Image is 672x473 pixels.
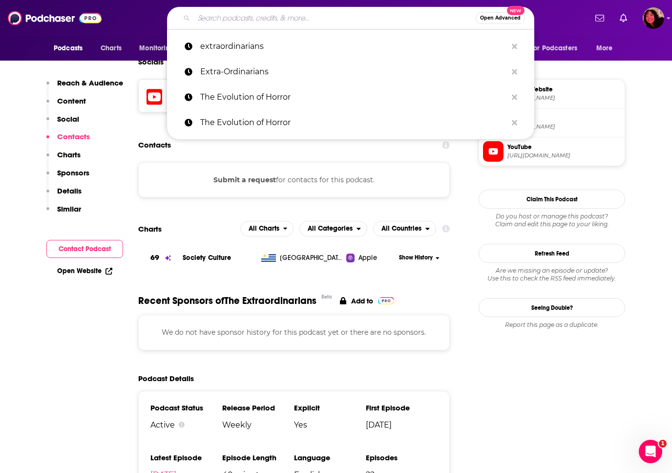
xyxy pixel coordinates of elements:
p: Contacts [57,132,90,141]
span: RSS Feed [507,114,621,123]
span: All Countries [381,225,421,232]
button: Claim This Podcast [479,190,625,209]
span: New [507,6,525,15]
a: Extra-Ordinarians [167,59,534,85]
span: rss.art19.com [507,123,621,130]
a: Open Website [57,267,112,275]
span: Recent Sponsors of The Extraordinarians [138,295,316,307]
span: art19.com [507,94,621,102]
a: YouTube[URL][DOMAIN_NAME] [483,141,621,162]
span: Society Culture [183,254,231,262]
h3: Episodes [366,453,438,462]
button: Show profile menu [643,7,664,29]
button: Contacts [46,132,90,150]
a: The Evolution of Horror [167,85,534,110]
span: Weekly [222,420,294,430]
span: [DATE] [366,420,438,430]
button: Charts [46,150,81,168]
img: Podchaser - Follow, Share and Rate Podcasts [8,9,102,27]
iframe: Intercom live chat [639,440,662,463]
a: Show notifications dropdown [591,10,608,26]
h2: Podcast Details [138,374,194,383]
span: All Categories [308,225,353,232]
a: The Evolution of Horror [167,110,534,135]
input: Search podcasts, credits, & more... [194,10,476,26]
a: Seeing Double? [479,298,625,317]
p: Reach & Audience [57,78,123,87]
img: Pro Logo [378,297,394,304]
h2: Socials [138,53,164,71]
span: Podcasts [54,42,83,55]
p: Sponsors [57,168,89,177]
img: User Profile [643,7,664,29]
h2: Platforms [240,221,294,236]
h2: Categories [299,221,367,236]
button: open menu [589,39,625,58]
button: open menu [524,39,591,58]
button: Refresh Feed [479,244,625,263]
h3: Latest Episode [150,453,222,462]
h3: Language [294,453,366,462]
button: open menu [132,39,187,58]
span: YouTube [507,143,621,151]
a: Charts [94,39,127,58]
p: The Evolution of Horror [200,85,507,110]
p: Charts [57,150,81,159]
button: Similar [46,204,81,222]
h3: Release Period [222,403,294,412]
button: open menu [373,221,436,236]
p: extraordinarians [200,34,507,59]
button: Contact Podcast [46,240,123,258]
h3: 69 [150,252,159,263]
span: Apple [358,253,377,263]
button: Reach & Audience [46,78,123,96]
span: Yes [294,420,366,430]
a: Add to [340,295,394,307]
span: Open Advanced [480,16,521,21]
button: Submit a request [213,174,276,185]
p: Add to [351,297,373,305]
h3: First Episode [366,403,438,412]
div: Active [150,420,222,430]
span: https://www.youtube.com/@TheExtraordinarians [507,152,621,159]
p: Similar [57,204,81,214]
span: All Charts [249,225,279,232]
div: Claim and edit this page to your liking. [479,213,625,228]
span: Official Website [507,85,621,94]
span: Monitoring [139,42,174,55]
a: Official Website[DOMAIN_NAME] [483,84,621,104]
a: Apple [346,253,396,263]
a: extraordinarians [167,34,534,59]
p: Social [57,114,79,124]
a: [GEOGRAPHIC_DATA] [257,253,347,263]
span: 1 [659,440,667,448]
button: open menu [240,221,294,236]
a: 69 [138,244,183,271]
p: Details [57,186,82,195]
span: Charts [101,42,122,55]
span: Uruguay [280,253,343,263]
h2: Charts [138,224,162,234]
a: Show notifications dropdown [616,10,631,26]
div: for contacts for this podcast. [138,162,450,197]
div: Are we missing an episode or update? Use this to check the RSS feed immediately. [479,267,625,282]
p: The Evolution of Horror [200,110,507,135]
h2: Contacts [138,136,171,154]
p: Extra-Ordinarians [200,59,507,85]
button: Details [46,186,82,204]
p: Content [57,96,86,106]
button: open menu [299,221,367,236]
span: Show History [399,254,433,262]
button: Content [46,96,86,114]
h3: Explicit [294,403,366,412]
p: We do not have sponsor history for this podcast yet or there are no sponsors. [150,327,438,338]
span: Do you host or manage this podcast? [479,213,625,220]
button: Show History [396,254,443,262]
h3: Episode Length [222,453,294,462]
div: Beta [321,294,332,300]
span: Logged in as Kathryn-Musilek [643,7,664,29]
a: RSS Feed[DOMAIN_NAME] [483,112,621,133]
h2: Countries [373,221,436,236]
span: More [596,42,613,55]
